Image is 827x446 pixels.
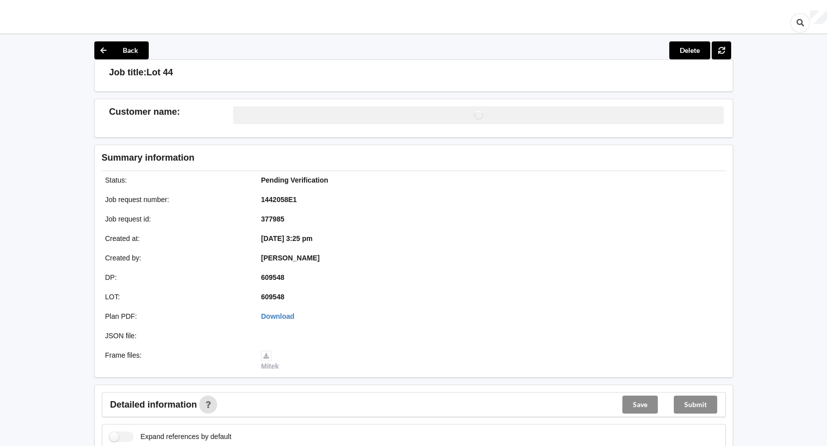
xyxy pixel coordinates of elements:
h3: Summary information [102,152,566,164]
b: Pending Verification [261,176,328,184]
a: Mitek [261,351,279,370]
a: Download [261,312,294,320]
label: Expand references by default [109,432,232,442]
b: [PERSON_NAME] [261,254,319,262]
div: User Profile [810,10,827,24]
h3: Customer name : [109,106,234,118]
button: Delete [669,41,710,59]
div: Status : [98,175,255,185]
h3: Job title: [109,67,147,78]
div: Job request id : [98,214,255,224]
b: 1442058E1 [261,196,297,204]
h3: Lot 44 [147,67,173,78]
div: JSON file : [98,331,255,341]
div: DP : [98,272,255,282]
div: Frame files : [98,350,255,371]
b: 609548 [261,273,284,281]
div: Created by : [98,253,255,263]
div: LOT : [98,292,255,302]
div: Plan PDF : [98,311,255,321]
b: 377985 [261,215,284,223]
div: Job request number : [98,195,255,205]
b: 609548 [261,293,284,301]
button: Back [94,41,149,59]
b: [DATE] 3:25 pm [261,234,312,242]
span: Detailed information [110,400,197,409]
div: Created at : [98,233,255,243]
